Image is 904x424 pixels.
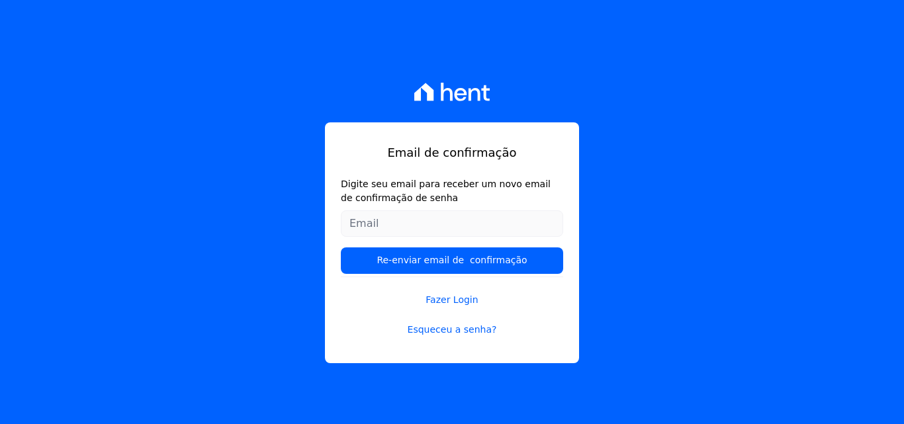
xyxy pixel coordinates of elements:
[341,276,563,307] a: Fazer Login
[341,210,563,237] input: Email
[341,247,563,274] input: Re-enviar email de confirmação
[341,144,563,161] h1: Email de confirmação
[341,177,563,205] label: Digite seu email para receber um novo email de confirmação de senha
[341,323,563,337] a: Esqueceu a senha?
